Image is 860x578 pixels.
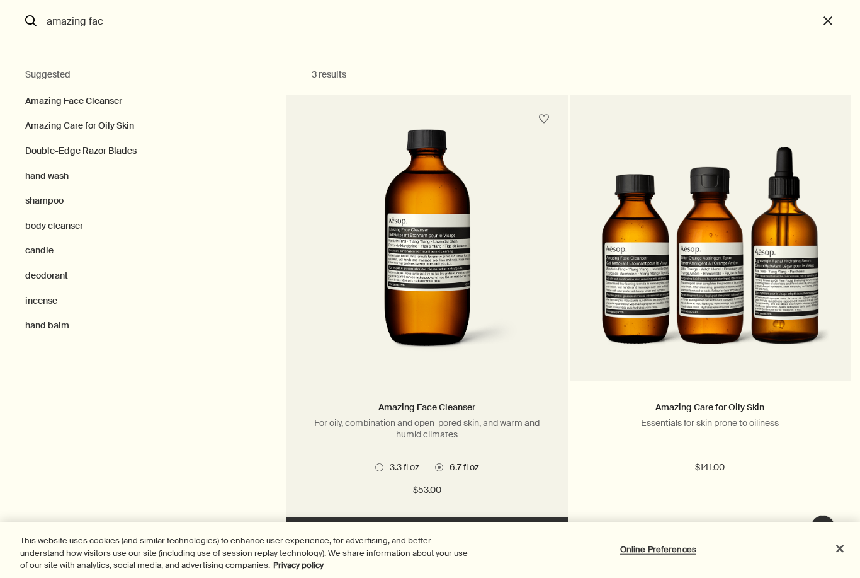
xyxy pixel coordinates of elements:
[826,535,854,562] button: Close
[655,402,764,413] a: Amazing Care for Oily Skin
[20,535,473,572] div: This website uses cookies (and similar technologies) to enhance user experience, for advertising,...
[383,461,419,473] span: 3.3 fl oz
[312,67,765,83] h2: 3 results
[286,517,567,555] button: Add to your cart - $53.00
[589,417,832,429] p: Essentials for skin prone to oiliness
[695,460,725,475] span: $141.00
[533,108,555,130] button: Save to cabinet
[326,129,528,362] img: Aesop’s Amazing Face Cleanser in amber bottle; a daily gel cleanser for oily and open-pored skin,...
[443,461,479,473] span: 6.7 fl oz
[619,536,698,562] button: Online Preferences, Opens the preference center dialog
[273,560,324,570] a: More information about your privacy, opens in a new tab
[305,417,548,440] p: For oily, combination and open-pored skin, and warm and humid climates
[378,402,475,413] a: Amazing Face Cleanser
[286,129,567,381] a: Aesop’s Amazing Face Cleanser in amber bottle; a daily gel cleanser for oily and open-pored skin,...
[25,67,261,83] h2: Suggested
[810,515,835,540] button: Live Assistance
[413,483,441,498] span: $53.00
